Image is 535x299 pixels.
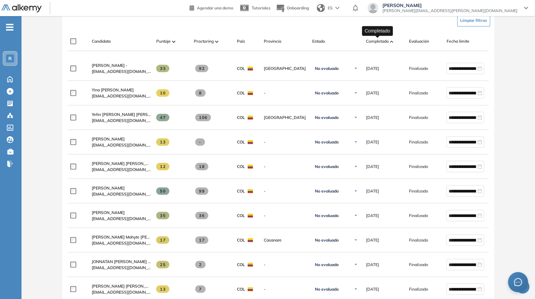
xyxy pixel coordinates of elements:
[382,8,518,13] span: [PERSON_NAME][EMAIL_ADDRESS][PERSON_NAME][DOMAIN_NAME]
[382,3,518,8] span: [PERSON_NAME]
[92,283,151,289] a: [PERSON_NAME] [PERSON_NAME]
[514,278,523,287] span: message
[264,139,307,145] span: -
[409,115,428,121] span: Finalizado
[195,65,208,72] span: 92
[366,188,379,194] span: [DATE]
[92,210,151,216] a: [PERSON_NAME]
[92,289,151,295] span: [EMAIL_ADDRESS][DOMAIN_NAME]
[315,90,339,96] span: No evaluado
[315,213,339,218] span: No evaluado
[252,5,271,10] span: Tutoriales
[215,41,218,43] img: [missing "en.ARROW_ALT" translation]
[409,213,428,219] span: Finalizado
[354,116,358,120] img: Ícono de flecha
[315,238,339,243] span: No evaluado
[156,187,169,195] span: 50
[92,210,125,215] span: [PERSON_NAME]
[248,140,253,144] img: COL
[366,115,379,121] span: [DATE]
[8,56,12,61] span: R
[237,66,245,72] span: COL
[264,286,307,292] span: -
[248,214,253,218] img: COL
[447,38,469,44] span: Fecha límite
[248,91,253,95] img: COL
[92,259,181,264] span: JONNATAN [PERSON_NAME] [PERSON_NAME]
[366,213,379,219] span: [DATE]
[92,136,125,141] span: [PERSON_NAME]
[409,286,428,292] span: Finalizado
[195,261,206,268] span: 2
[390,41,394,43] img: [missing "en.ARROW_ALT" translation]
[92,87,151,93] a: Yina [PERSON_NAME]
[366,66,379,72] span: [DATE]
[92,284,159,289] span: [PERSON_NAME] [PERSON_NAME]
[156,286,169,293] span: 13
[92,216,151,222] span: [EMAIL_ADDRESS][DOMAIN_NAME]
[248,116,253,120] img: COL
[366,262,379,268] span: [DATE]
[366,139,379,145] span: [DATE]
[6,27,13,28] i: -
[409,164,428,170] span: Finalizado
[237,237,245,243] span: COL
[92,191,151,197] span: [EMAIL_ADDRESS][DOMAIN_NAME]
[195,237,208,244] span: 17
[366,164,379,170] span: [DATE]
[409,66,428,72] span: Finalizado
[315,262,339,267] span: No evaluado
[312,38,325,44] span: Estado
[195,138,205,146] span: -
[248,287,253,291] img: COL
[315,66,339,71] span: No evaluado
[276,1,309,15] button: Onboarding
[92,112,169,117] span: Yefer [PERSON_NAME] [PERSON_NAME]
[92,87,134,92] span: Yina [PERSON_NAME]
[156,163,169,170] span: 12
[92,167,151,173] span: [EMAIL_ADDRESS][DOMAIN_NAME]
[195,212,208,219] span: 36
[248,67,253,71] img: COL
[92,63,127,68] span: [PERSON_NAME] -
[92,69,151,75] span: [EMAIL_ADDRESS][DOMAIN_NAME]
[264,66,307,72] span: [GEOGRAPHIC_DATA]
[197,5,233,10] span: Agendar una demo
[366,286,379,292] span: [DATE]
[409,139,428,145] span: Finalizado
[92,234,151,240] a: [PERSON_NAME] Mahyte [PERSON_NAME]
[457,14,490,27] button: Limpiar filtros
[156,261,169,268] span: 25
[156,65,169,72] span: 33
[194,38,214,44] span: Proctoring
[237,139,245,145] span: COL
[409,90,428,96] span: Finalizado
[92,185,151,191] a: [PERSON_NAME]
[237,38,245,44] span: País
[354,140,358,144] img: Ícono de flecha
[195,286,206,293] span: 7
[248,263,253,267] img: COL
[248,238,253,242] img: COL
[172,41,175,43] img: [missing "en.ARROW_ALT" translation]
[315,115,339,120] span: No evaluado
[264,262,307,268] span: -
[237,262,245,268] span: COL
[409,262,428,268] span: Finalizado
[92,161,151,167] a: [PERSON_NAME] [PERSON_NAME]
[248,165,253,169] img: COL
[264,213,307,219] span: -
[237,115,245,121] span: COL
[237,188,245,194] span: COL
[264,164,307,170] span: -
[156,138,169,146] span: 13
[354,67,358,71] img: Ícono de flecha
[354,214,358,218] img: Ícono de flecha
[287,5,309,10] span: Onboarding
[315,287,339,292] span: No evaluado
[156,89,169,97] span: 10
[92,234,173,240] span: [PERSON_NAME] Mahyte [PERSON_NAME]
[92,142,151,148] span: [EMAIL_ADDRESS][DOMAIN_NAME]
[362,26,393,36] div: Completado
[195,114,211,121] span: 106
